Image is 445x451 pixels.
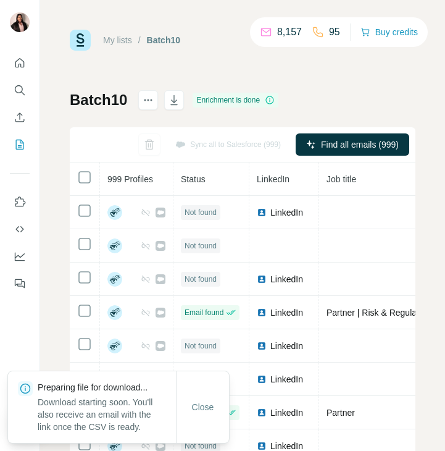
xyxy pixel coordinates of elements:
[103,35,132,45] a: My lists
[10,133,30,156] button: My lists
[326,308,431,318] span: Partner | Risk & Regulatory
[10,218,30,240] button: Use Surfe API
[138,34,141,46] li: /
[10,272,30,295] button: Feedback
[270,306,303,319] span: LinkedIn
[270,273,303,285] span: LinkedIn
[257,374,267,384] img: LinkedIn logo
[185,307,223,318] span: Email found
[270,340,303,352] span: LinkedIn
[107,174,153,184] span: 999 Profiles
[270,407,303,419] span: LinkedIn
[10,106,30,129] button: Enrich CSV
[10,191,30,213] button: Use Surfe on LinkedIn
[181,174,206,184] span: Status
[257,341,267,351] img: LinkedIn logo
[185,207,217,218] span: Not found
[38,381,176,394] p: Preparing file for download...
[70,90,127,110] h1: Batch10
[326,408,355,418] span: Partner
[10,79,30,101] button: Search
[138,90,158,110] button: actions
[257,308,267,318] img: LinkedIn logo
[10,52,30,74] button: Quick start
[193,93,278,107] div: Enrichment is done
[329,25,340,40] p: 95
[38,396,176,433] p: Download starting soon. You'll also receive an email with the link once the CSV is ready.
[321,138,399,151] span: Find all emails (999)
[257,274,267,284] img: LinkedIn logo
[192,401,214,413] span: Close
[10,245,30,268] button: Dashboard
[70,30,91,51] img: Surfe Logo
[147,34,180,46] div: Batch10
[257,208,267,217] img: LinkedIn logo
[185,274,217,285] span: Not found
[257,174,289,184] span: LinkedIn
[326,174,356,184] span: Job title
[270,373,303,386] span: LinkedIn
[183,396,223,418] button: Close
[257,408,267,418] img: LinkedIn logo
[185,340,217,352] span: Not found
[360,23,418,41] button: Buy credits
[277,25,302,40] p: 8,157
[296,133,409,156] button: Find all emails (999)
[270,206,303,219] span: LinkedIn
[257,441,267,451] img: LinkedIn logo
[10,12,30,32] img: Avatar
[185,240,217,251] span: Not found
